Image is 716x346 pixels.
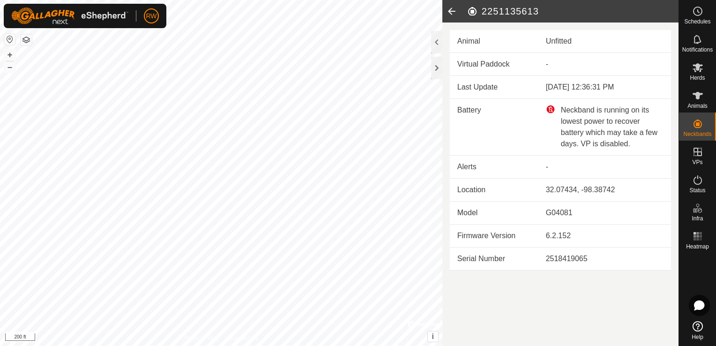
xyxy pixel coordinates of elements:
span: Herds [690,75,705,81]
a: Privacy Policy [184,334,219,342]
td: - [538,156,671,179]
h2: 2251135613 [467,6,679,17]
td: Location [450,179,538,202]
button: + [4,49,15,60]
span: Neckbands [683,131,711,137]
span: RW [146,11,157,21]
span: i [432,332,434,340]
button: Reset Map [4,34,15,45]
span: Schedules [684,19,710,24]
td: Battery [450,99,538,156]
div: Unfitted [546,36,664,47]
div: [DATE] 12:36:31 PM [546,82,664,93]
td: Model [450,202,538,225]
span: Animals [687,103,708,109]
button: Map Layers [21,34,32,45]
img: Gallagher Logo [11,8,128,24]
span: Infra [692,216,703,221]
span: VPs [692,159,702,165]
button: – [4,61,15,73]
td: Virtual Paddock [450,53,538,76]
span: Status [689,188,705,193]
div: Neckband is running on its lowest power to recover battery which may take a few days. VP is disab... [546,105,664,150]
div: 2518419065 [546,253,664,264]
div: 32.07434, -98.38742 [546,184,664,196]
td: Firmware Version [450,225,538,248]
td: Last Update [450,76,538,99]
td: Alerts [450,156,538,179]
span: Help [692,334,703,340]
a: Help [679,317,716,344]
button: i [428,331,438,342]
td: Serial Number [450,248,538,271]
span: Heatmap [686,244,709,249]
app-display-virtual-paddock-transition: - [546,60,548,68]
span: Notifications [682,47,713,53]
a: Contact Us [231,334,258,342]
div: G04081 [546,207,664,218]
div: 6.2.152 [546,230,664,241]
td: Animal [450,30,538,53]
